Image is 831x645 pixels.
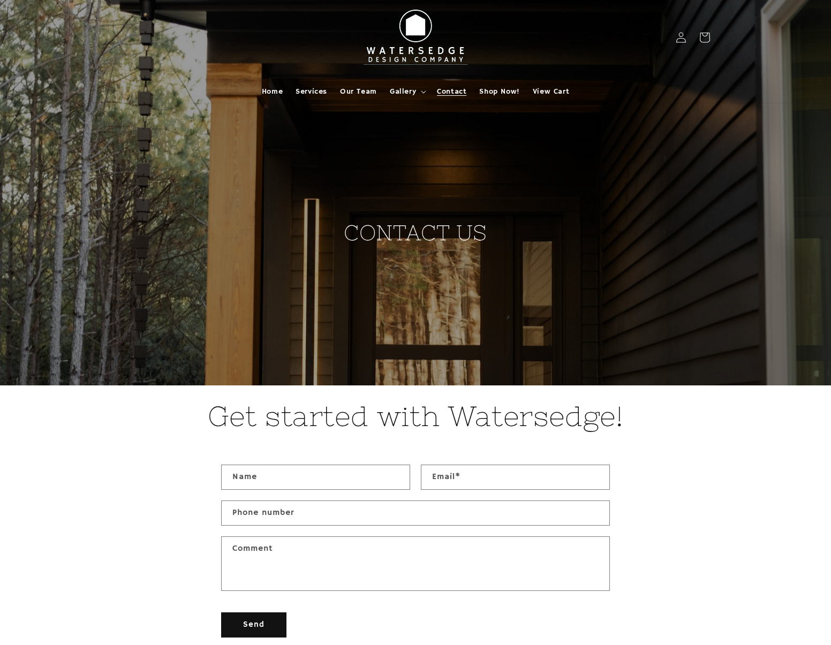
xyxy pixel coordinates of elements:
[437,87,466,96] span: Contact
[262,87,283,96] span: Home
[289,80,334,103] a: Services
[221,612,286,638] button: Send
[296,87,327,96] span: Services
[430,80,473,103] a: Contact
[479,87,519,96] span: Shop Now!
[334,80,383,103] a: Our Team
[383,80,430,103] summary: Gallery
[340,87,377,96] span: Our Team
[473,80,526,103] a: Shop Now!
[314,139,517,247] h2: CONTACT US
[121,398,710,435] h2: Get started with Watersedge!
[533,87,569,96] span: View Cart
[357,4,474,71] img: Watersedge Design Co
[390,87,416,96] span: Gallery
[255,80,289,103] a: Home
[526,80,576,103] a: View Cart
